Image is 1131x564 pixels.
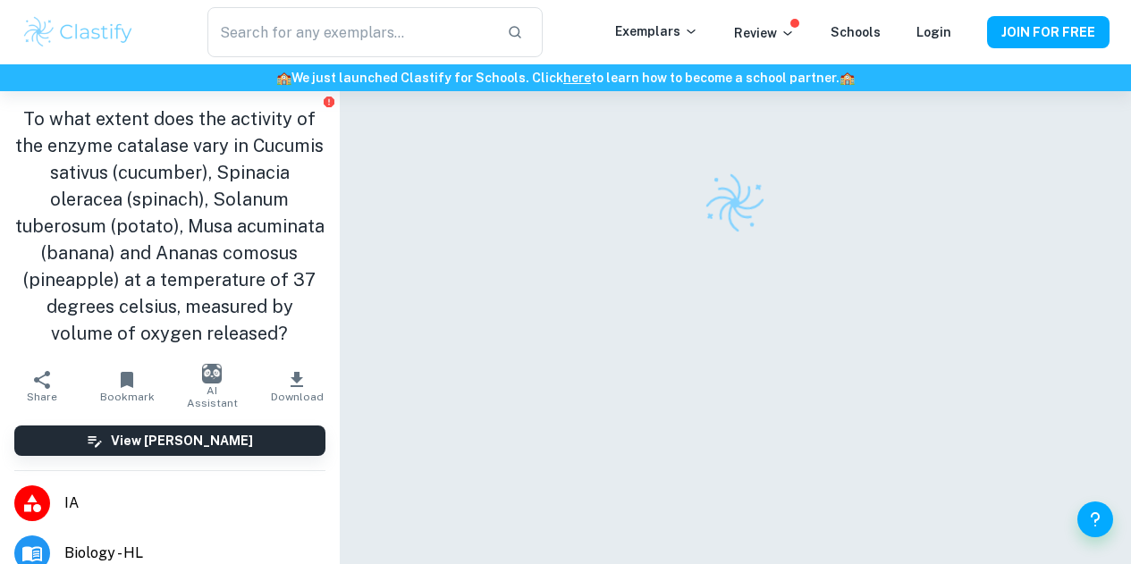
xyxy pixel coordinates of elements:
[323,95,336,108] button: Report issue
[85,361,170,411] button: Bookmark
[276,71,291,85] span: 🏫
[987,16,1110,48] button: JOIN FOR FREE
[181,384,244,409] span: AI Assistant
[111,431,253,450] h6: View [PERSON_NAME]
[14,105,325,347] h1: To what extent does the activity of the enzyme catalase vary in Cucumis sativus (cucumber), Spina...
[64,492,325,514] span: IA
[615,21,698,41] p: Exemplars
[21,14,135,50] img: Clastify logo
[64,543,325,564] span: Biology - HL
[202,364,222,383] img: AI Assistant
[14,425,325,456] button: View [PERSON_NAME]
[271,391,324,403] span: Download
[1077,501,1113,537] button: Help and Feedback
[207,7,494,57] input: Search for any exemplars...
[27,391,57,403] span: Share
[699,167,772,240] img: Clastify logo
[916,25,951,39] a: Login
[840,71,855,85] span: 🏫
[170,361,255,411] button: AI Assistant
[563,71,591,85] a: here
[734,23,795,43] p: Review
[100,391,155,403] span: Bookmark
[255,361,340,411] button: Download
[4,68,1127,88] h6: We just launched Clastify for Schools. Click to learn how to become a school partner.
[831,25,881,39] a: Schools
